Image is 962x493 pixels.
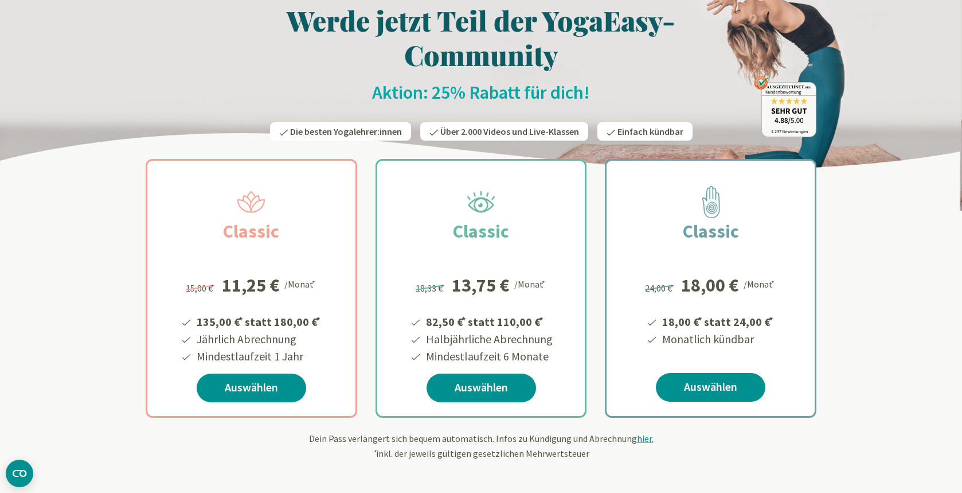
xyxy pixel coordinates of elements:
[424,348,553,365] li: Mindestlaufzeit 6 Monate
[373,448,589,459] span: inkl. der jeweils gültigen gesetzlichen Mehrwertsteuer
[146,3,816,72] h1: Werde jetzt Teil der YogaEasy-Community
[195,218,307,245] h2: Classic
[655,218,767,245] h2: Classic
[744,276,776,291] div: /Monat
[146,81,816,104] h2: Aktion: 25% Rabatt für dich!
[754,76,816,137] img: ausgezeichnet_badge.png
[195,348,322,365] li: Mindestlaufzeit 1 Jahr
[424,331,553,348] li: Halbjährliche Abrechnung
[617,126,683,137] span: Einfach kündbar
[427,374,536,402] a: Auswählen
[656,373,765,402] a: Auswählen
[222,276,280,294] div: 11,25 €
[195,311,322,331] li: 135,00 € statt 180,00 €
[146,432,816,460] div: Dein Pass verlängert sich bequem automatisch. Infos zu Kündigung und Abrechnung
[660,311,775,331] li: 18,00 € statt 24,00 €
[425,218,537,245] h2: Classic
[645,282,675,294] span: 24,00 €
[6,460,33,487] button: CMP-Widget öffnen
[186,282,216,294] span: 15,00 €
[290,126,402,137] span: Die besten Yogalehrer:innen
[424,311,553,331] li: 82,50 € statt 110,00 €
[660,331,775,348] li: Monatlich kündbar
[514,276,547,291] div: /Monat
[284,276,317,291] div: /Monat
[195,331,322,348] li: Jährlich Abrechnung
[440,126,579,137] span: Über 2.000 Videos und Live-Klassen
[681,276,739,294] div: 18,00 €
[452,276,510,294] div: 13,75 €
[416,282,446,294] span: 18,33 €
[637,433,654,444] span: hier.
[197,374,306,402] a: Auswählen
